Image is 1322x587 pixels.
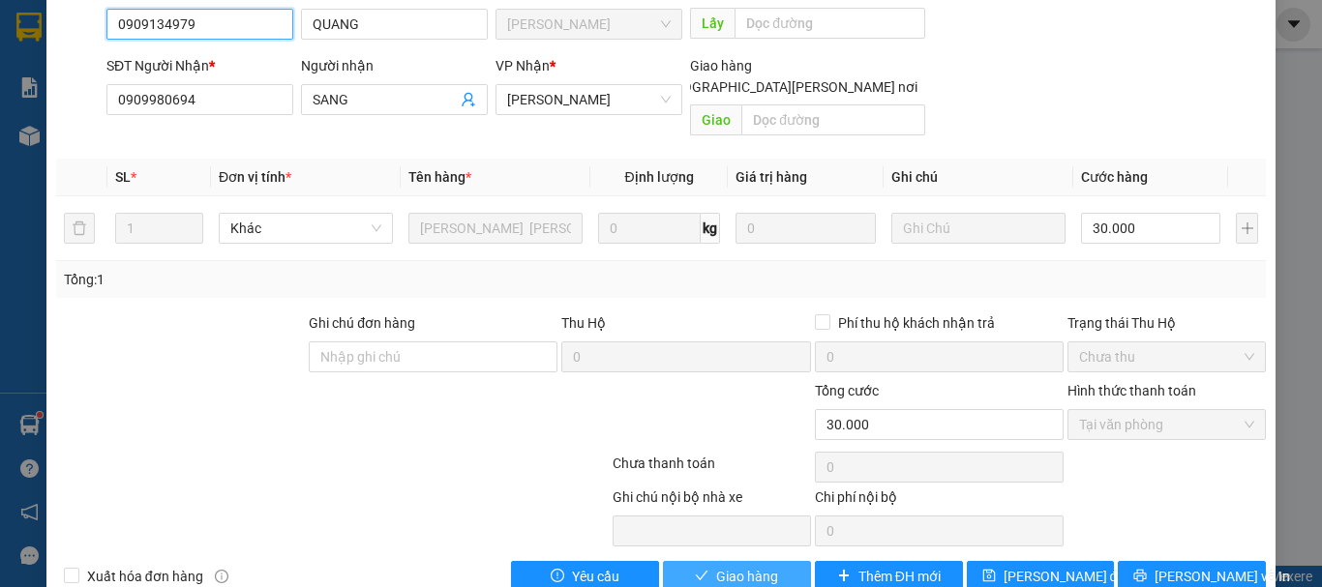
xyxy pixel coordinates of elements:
[115,169,131,185] span: SL
[64,213,95,244] button: delete
[64,269,512,290] div: Tổng: 1
[701,213,720,244] span: kg
[690,104,741,135] span: Giao
[613,486,811,515] div: Ghi chú nội bộ nhà xe
[982,569,996,584] span: save
[741,104,925,135] input: Dọc đường
[408,169,471,185] span: Tên hàng
[219,169,291,185] span: Đơn vị tính
[858,566,941,587] span: Thêm ĐH mới
[815,383,879,398] span: Tổng cước
[830,312,1003,334] span: Phí thu hộ khách nhận trả
[1236,213,1258,244] button: plus
[884,159,1073,196] th: Ghi chú
[837,569,851,584] span: plus
[1067,383,1196,398] label: Hình thức thanh toán
[215,570,228,583] span: info-circle
[507,10,671,39] span: VP Phan Rang
[561,315,606,331] span: Thu Hộ
[1133,569,1147,584] span: printer
[690,8,735,39] span: Lấy
[309,341,557,372] input: Ghi chú đơn hàng
[611,453,813,486] div: Chưa thanh toán
[496,58,550,73] span: VP Nhận
[624,169,693,185] span: Định lượng
[309,315,415,331] label: Ghi chú đơn hàng
[891,213,1066,244] input: Ghi Chú
[408,213,583,244] input: VD: Bàn, Ghế
[1081,169,1148,185] span: Cước hàng
[736,169,807,185] span: Giá trị hàng
[572,566,619,587] span: Yêu cầu
[79,566,211,587] span: Xuất hóa đơn hàng
[301,55,488,76] div: Người nhận
[1155,566,1290,587] span: [PERSON_NAME] và In
[690,58,752,73] span: Giao hàng
[1079,342,1254,371] span: Chưa thu
[695,569,708,584] span: check
[106,55,293,76] div: SĐT Người Nhận
[551,569,564,584] span: exclamation-circle
[1004,566,1128,587] span: [PERSON_NAME] đổi
[815,486,1064,515] div: Chi phí nội bộ
[1079,410,1254,439] span: Tại văn phòng
[507,85,671,114] span: Hồ Chí Minh
[461,92,476,107] span: user-add
[230,214,381,243] span: Khác
[653,76,925,98] span: [GEOGRAPHIC_DATA][PERSON_NAME] nơi
[735,8,925,39] input: Dọc đường
[1067,312,1266,334] div: Trạng thái Thu Hộ
[716,566,778,587] span: Giao hàng
[736,213,875,244] input: 0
